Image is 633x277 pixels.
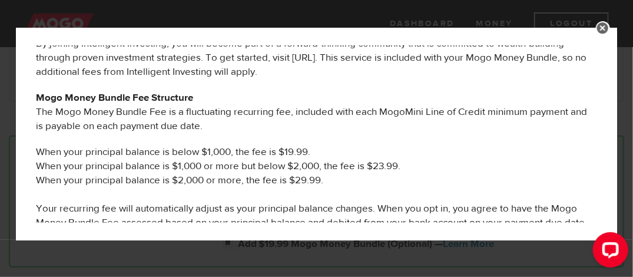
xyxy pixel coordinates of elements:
p: The Mogo Money Bundle Fee is a fluctuating recurring fee, included with each MogoMini Line of Cre... [37,91,596,133]
li: When your principal balance is $2,000 or more, the fee is $29.99. [37,173,596,202]
iframe: LiveChat chat widget [584,227,633,277]
b: Mogo Money Bundle Fee Structure [37,91,194,104]
p: Your recurring fee will automatically adjust as your principal balance changes. When you opt in, ... [37,202,596,258]
li: When your principal balance is below $1,000, the fee is $19.99. [37,145,596,159]
li: When your principal balance is $1,000 or more but below $2,000, the fee is $23.99. [37,159,596,173]
p: By joining Intelligent Investing, you will become part of a forward-thinking community that is co... [37,37,596,79]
